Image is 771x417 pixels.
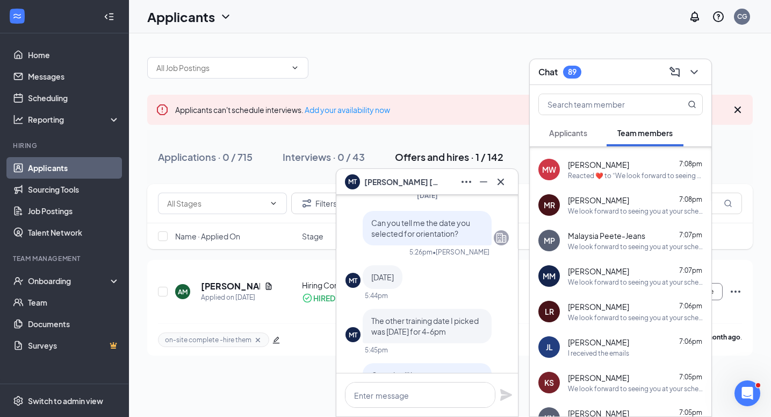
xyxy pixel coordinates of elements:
[712,10,725,23] svg: QuestionInfo
[568,384,703,393] div: We look forward to seeing you at your scheduled [DEMOGRAPHIC_DATA]-fil-A Orientation [DATE]. Date...
[495,231,508,244] svg: Company
[365,345,388,355] div: 5:45pm
[417,192,438,200] span: [DATE]
[300,197,313,210] svg: Filter
[549,128,587,138] span: Applicants
[371,370,467,401] span: Great it will be at [GEOGRAPHIC_DATA][STREET_ADDRESS] 4-6pm
[539,94,666,115] input: Search team member
[568,301,629,312] span: [PERSON_NAME]
[568,171,703,180] div: Reacted ❤️ to “We look forward to seeing you at your scheduled [DEMOGRAPHIC_DATA]-fil-A Orientati...
[291,63,299,72] svg: ChevronDown
[409,248,433,257] div: 5:26pm
[568,195,629,206] span: [PERSON_NAME]
[254,336,262,344] svg: Cross
[156,62,286,74] input: All Job Postings
[737,12,747,21] div: CG
[433,248,489,257] span: • [PERSON_NAME]
[28,114,120,125] div: Reporting
[13,395,24,406] svg: Settings
[544,200,555,210] div: MR
[538,66,558,78] h3: Chat
[544,377,554,388] div: KS
[679,373,702,381] span: 7:05pm
[28,44,120,66] a: Home
[13,275,24,286] svg: UserCheck
[28,179,120,200] a: Sourcing Tools
[165,335,251,344] span: on-site complete -hire them
[568,230,645,241] span: Malaysia Peete-Jeans
[668,66,681,79] svg: ComposeMessage
[395,150,503,164] div: Offers and hires · 1 / 142
[28,275,111,286] div: Onboarding
[147,8,215,26] h1: Applicants
[269,199,278,208] svg: ChevronDown
[546,342,553,352] div: JL
[542,164,556,175] div: MW
[13,141,118,150] div: Hiring
[28,200,120,222] a: Job Postings
[679,408,702,416] span: 7:05pm
[364,176,439,188] span: [PERSON_NAME] [PERSON_NAME]
[458,173,475,190] button: Ellipses
[13,114,24,125] svg: Analysis
[679,231,702,239] span: 7:07pm
[666,63,683,81] button: ComposeMessage
[365,291,388,300] div: 5:44pm
[492,173,509,190] button: Cross
[156,103,169,116] svg: Error
[500,388,513,401] svg: Plane
[28,335,120,356] a: SurveysCrown
[302,280,392,291] div: Hiring Complete
[272,336,280,344] span: edit
[302,231,323,242] span: Stage
[568,266,629,277] span: [PERSON_NAME]
[679,302,702,310] span: 7:06pm
[679,160,702,168] span: 7:08pm
[349,276,357,285] div: MT
[544,235,555,246] div: MP
[313,293,335,303] div: HIRED
[568,159,629,170] span: [PERSON_NAME]
[158,150,253,164] div: Applications · 0 / 715
[371,316,479,336] span: The other training date I picked was [DATE] for 4-6pm
[460,175,473,188] svg: Ellipses
[371,218,470,238] span: Can you tell me the date you selected for orientation?
[302,293,313,303] svg: CheckmarkCircle
[679,195,702,203] span: 7:08pm
[568,337,629,348] span: [PERSON_NAME]
[475,173,492,190] button: Minimize
[175,231,240,242] span: Name · Applied On
[28,395,103,406] div: Switch to admin view
[543,271,556,281] div: MM
[568,313,703,322] div: We look forward to seeing you at your scheduled [DEMOGRAPHIC_DATA]-fil-A Orientation [DATE]. Date...
[568,207,703,216] div: We look forward to seeing you at your scheduled [DEMOGRAPHIC_DATA]-fil-A Orientation [DATE]. Date...
[568,278,703,287] div: We look forward to seeing you at your scheduled [DEMOGRAPHIC_DATA]-fil-A Orientation [DATE]. Date...
[568,372,629,383] span: [PERSON_NAME]
[686,63,703,81] button: ChevronDown
[104,11,114,22] svg: Collapse
[349,330,357,340] div: MT
[371,272,394,282] span: [DATE]
[545,306,554,317] div: LR
[201,280,260,292] h5: [PERSON_NAME]
[731,103,744,116] svg: Cross
[568,349,629,358] div: I received the emails
[688,66,701,79] svg: ChevronDown
[28,157,120,179] a: Applicants
[568,67,577,76] div: 89
[734,380,760,406] iframe: Intercom live chat
[264,282,273,291] svg: Document
[702,333,740,341] b: a month ago
[291,193,346,214] button: Filter Filters
[12,11,23,22] svg: WorkstreamLogo
[28,222,120,243] a: Talent Network
[679,266,702,274] span: 7:07pm
[167,197,265,209] input: All Stages
[617,128,673,138] span: Team members
[568,242,703,251] div: We look forward to seeing you at your scheduled [DEMOGRAPHIC_DATA]-fil-A Orientation [DATE]. Date...
[494,175,507,188] svg: Cross
[219,10,232,23] svg: ChevronDown
[201,292,273,303] div: Applied on [DATE]
[28,292,120,313] a: Team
